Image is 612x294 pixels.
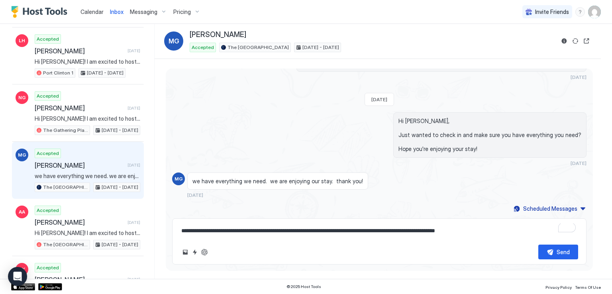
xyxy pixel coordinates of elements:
span: [DATE] [127,220,140,225]
span: [PERSON_NAME] [35,276,124,284]
span: MG [175,175,183,182]
button: ChatGPT Auto Reply [200,247,209,257]
button: Sync reservation [571,36,580,46]
span: MG [18,151,26,159]
a: Privacy Policy [545,282,572,291]
span: [DATE] [127,106,140,111]
span: [DATE] [127,163,140,168]
span: [DATE] [571,74,586,80]
span: Terms Of Use [575,285,601,290]
span: Hi [PERSON_NAME]! I am excited to host you at The [GEOGRAPHIC_DATA]! LOCATION: [STREET_ADDRESS] K... [35,229,140,237]
span: [DATE] [571,160,586,166]
button: Quick reply [190,247,200,257]
span: The [GEOGRAPHIC_DATA] [43,241,88,248]
a: Google Play Store [38,283,62,290]
span: MG [169,36,179,46]
div: Send [557,248,570,256]
span: Accepted [37,92,59,100]
span: The Gathering Place [43,127,88,134]
span: Privacy Policy [545,285,572,290]
span: Accepted [37,207,59,214]
a: App Store [11,283,35,290]
textarea: To enrich screen reader interactions, please activate Accessibility in Grammarly extension settings [180,223,578,238]
span: [DATE] [371,96,387,102]
button: Scheduled Messages [512,203,586,214]
span: Hi [PERSON_NAME]! I am excited to host you at [PERSON_NAME]’s Perch - Uptown [GEOGRAPHIC_DATA], J... [35,58,140,65]
span: [DATE] [187,192,203,198]
span: LH [19,37,25,44]
a: Host Tools Logo [11,6,71,18]
button: Open reservation [582,36,591,46]
span: [DATE] [127,48,140,53]
div: Scheduled Messages [523,204,577,213]
span: © 2025 Host Tools [286,284,321,289]
span: [PERSON_NAME] [35,161,124,169]
div: menu [575,7,585,17]
span: Accepted [37,264,59,271]
span: Accepted [37,150,59,157]
span: [DATE] - [DATE] [102,127,138,134]
a: Calendar [80,8,104,16]
span: The [GEOGRAPHIC_DATA] [228,44,289,51]
span: we have everything we need. we are enjoying our stay. thank you! [35,172,140,180]
span: [DATE] - [DATE] [302,44,339,51]
span: Calendar [80,8,104,15]
span: [PERSON_NAME] [35,47,124,55]
span: Messaging [130,8,157,16]
span: Accepted [37,35,59,43]
span: [DATE] - [DATE] [102,241,138,248]
span: Pricing [173,8,191,16]
div: User profile [588,6,601,18]
button: Upload image [180,247,190,257]
span: [PERSON_NAME] [35,104,124,112]
span: [PERSON_NAME] [35,218,124,226]
span: Accepted [192,44,214,51]
span: Port Clinton 1 [43,69,73,76]
span: Hi [PERSON_NAME], Just wanted to check in and make sure you have everything you need? Hope you're... [398,118,581,153]
span: [DATE] - [DATE] [87,69,124,76]
a: Inbox [110,8,124,16]
span: The [GEOGRAPHIC_DATA] [43,184,88,191]
span: [DATE] - [DATE] [102,184,138,191]
button: Reservation information [559,36,569,46]
span: BK [19,266,25,273]
button: Send [538,245,578,259]
span: [PERSON_NAME] [190,30,246,39]
span: Invite Friends [535,8,569,16]
span: Hi [PERSON_NAME]! I am excited to host you at The Gathering Place! LOCATION: [STREET_ADDRESS] KEY... [35,115,140,122]
span: we have everything we need. we are enjoying our stay. thank you! [192,178,363,185]
span: NG [18,94,26,101]
div: Open Intercom Messenger [8,267,27,286]
span: AA [19,208,25,216]
span: [DATE] [127,277,140,282]
span: Inbox [110,8,124,15]
a: Terms Of Use [575,282,601,291]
